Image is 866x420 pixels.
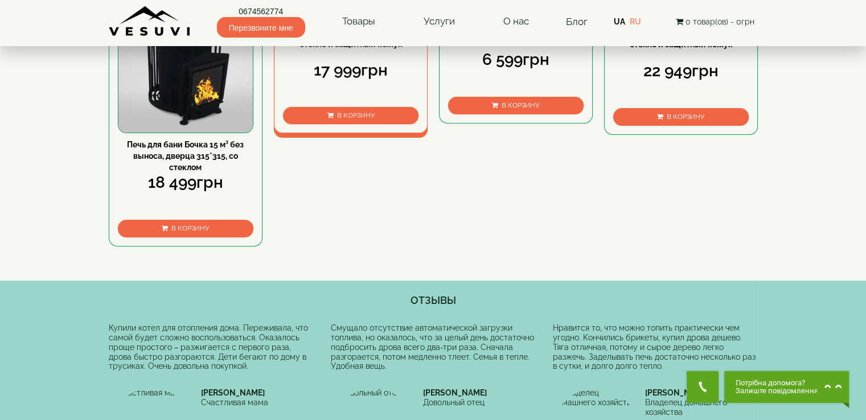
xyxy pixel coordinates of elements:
font: [PERSON_NAME] [201,388,265,397]
font: [PERSON_NAME] [645,388,709,397]
button: В корзину [448,97,584,114]
font: В корзину [502,101,539,109]
font: 22 949грн [643,61,719,80]
font: 17 999грн [314,61,388,79]
font: В корзину [171,224,209,232]
font: Услуги [424,15,455,27]
a: Услуги [412,9,466,35]
font: 18 499грн [148,173,223,192]
span: Потрібна допомога? [736,379,818,387]
span: Залиште повідомлення [736,387,818,395]
font: Перезвоните мне [229,23,293,32]
a: Товары [331,9,387,35]
font: [PERSON_NAME] [423,388,487,397]
button: 0 товар(ов) - 0грн [672,15,758,28]
font: 0 товар(ов) - 0грн [686,17,754,26]
font: 6 599грн [482,50,549,69]
button: В корзину [283,107,418,125]
button: В корзину [118,220,253,237]
button: В корзину [613,108,749,126]
font: ОТЗЫВЫ [411,294,456,306]
a: RU [629,17,641,26]
a: UA [613,17,625,26]
font: В корзину [667,113,704,121]
font: Нравится то, что можно топить практически чем угодно. Кончились брикеты, купил дрова дешево. Тяга... [553,323,756,370]
font: Владелец домашнего хозяйства [645,398,727,417]
a: 0674562774 [217,6,305,17]
img: Завод VESUVI [109,6,191,37]
button: Chat button [724,371,849,403]
font: Счастливая мама [201,398,268,407]
font: В корзину [336,112,374,120]
a: О нас [492,9,540,35]
a: Блог [566,16,588,27]
font: Купили котел для отопления дома. Переживала, что самой будет сложно воспользоваться. Оказалось пр... [109,323,308,370]
font: 0674562774 [239,7,283,16]
font: Смущало отсутствие автоматической загрузки топлива, но оказалось, что за целый день достаточно по... [331,323,534,370]
font: Товары [342,15,375,27]
button: Get Call button [687,371,719,403]
a: Печь для бани Бочка 15 м³ без выноса, дверца 315*315, со стеклом [127,140,244,172]
font: Довольный отец [423,398,485,407]
font: О нас [503,15,529,27]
